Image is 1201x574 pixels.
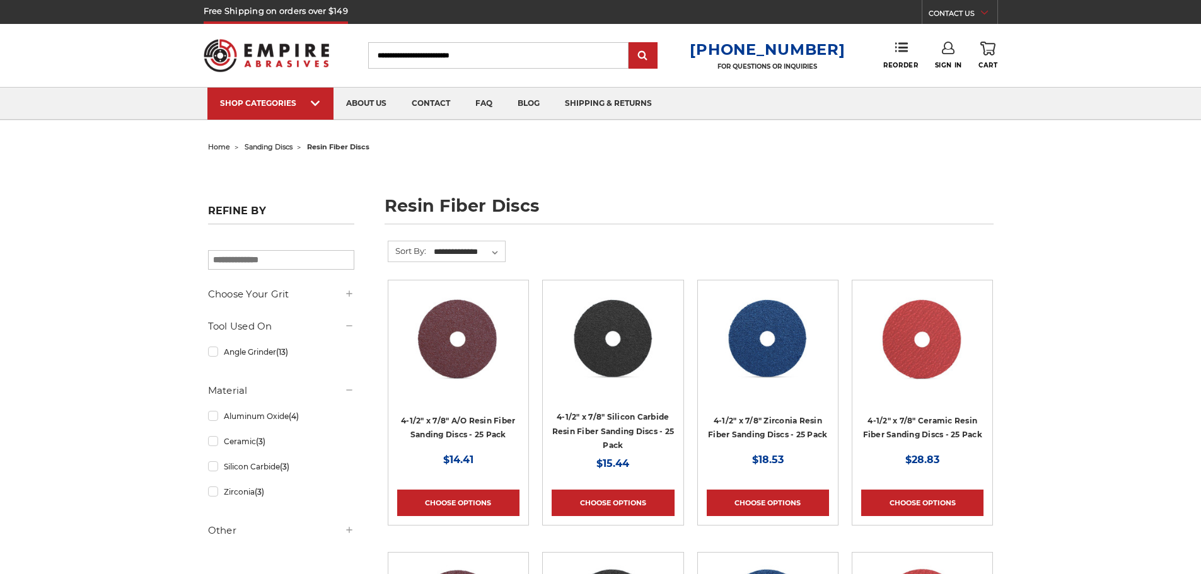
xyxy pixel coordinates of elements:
[208,142,230,151] a: home
[552,88,664,120] a: shipping & returns
[752,454,784,466] span: $18.53
[978,42,997,69] a: Cart
[861,490,983,516] a: Choose Options
[397,289,519,411] a: 4.5 inch resin fiber disc
[388,241,426,260] label: Sort By:
[707,490,829,516] a: Choose Options
[220,98,321,108] div: SHOP CATEGORIES
[334,88,399,120] a: about us
[399,88,463,120] a: contact
[307,142,369,151] span: resin fiber discs
[707,289,829,411] a: 4-1/2" zirc resin fiber disc
[463,88,505,120] a: faq
[208,205,354,224] h5: Refine by
[871,289,973,390] img: 4-1/2" ceramic resin fiber disc
[717,289,818,390] img: 4-1/2" zirc resin fiber disc
[505,88,552,120] a: blog
[708,416,827,440] a: 4-1/2" x 7/8" Zirconia Resin Fiber Sanding Discs - 25 Pack
[208,456,354,478] a: Silicon Carbide(3)
[397,490,519,516] a: Choose Options
[978,61,997,69] span: Cart
[208,430,354,452] a: Ceramic(3)
[690,62,845,71] p: FOR QUESTIONS OR INQUIRIES
[407,289,510,390] img: 4.5 inch resin fiber disc
[208,319,354,334] h5: Tool Used On
[289,411,299,421] span: (4)
[552,490,674,516] a: Choose Options
[401,416,515,440] a: 4-1/2" x 7/8" A/O Resin Fiber Sanding Discs - 25 Pack
[883,42,918,69] a: Reorder
[863,416,982,440] a: 4-1/2" x 7/8" Ceramic Resin Fiber Sanding Discs - 25 Pack
[861,289,983,411] a: 4-1/2" ceramic resin fiber disc
[883,61,918,69] span: Reorder
[552,412,675,450] a: 4-1/2" x 7/8" Silicon Carbide Resin Fiber Sanding Discs - 25 Pack
[690,40,845,59] a: [PHONE_NUMBER]
[245,142,293,151] a: sanding discs
[432,243,505,261] select: Sort By:
[208,383,354,398] h5: Material
[385,197,994,224] h1: resin fiber discs
[905,454,939,466] span: $28.83
[276,347,288,357] span: (13)
[255,487,264,497] span: (3)
[208,523,354,538] h5: Other
[208,287,354,302] h5: Choose Your Grit
[562,289,664,390] img: 4.5 Inch Silicon Carbide Resin Fiber Discs
[256,437,265,446] span: (3)
[929,6,997,24] a: CONTACT US
[204,31,330,80] img: Empire Abrasives
[208,481,354,503] a: Zirconia(3)
[208,405,354,427] a: Aluminum Oxide(4)
[596,457,629,469] span: $15.44
[280,462,289,471] span: (3)
[208,341,354,363] a: Angle Grinder(13)
[630,43,656,69] input: Submit
[443,454,473,466] span: $14.41
[552,289,674,411] a: 4.5 Inch Silicon Carbide Resin Fiber Discs
[935,61,962,69] span: Sign In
